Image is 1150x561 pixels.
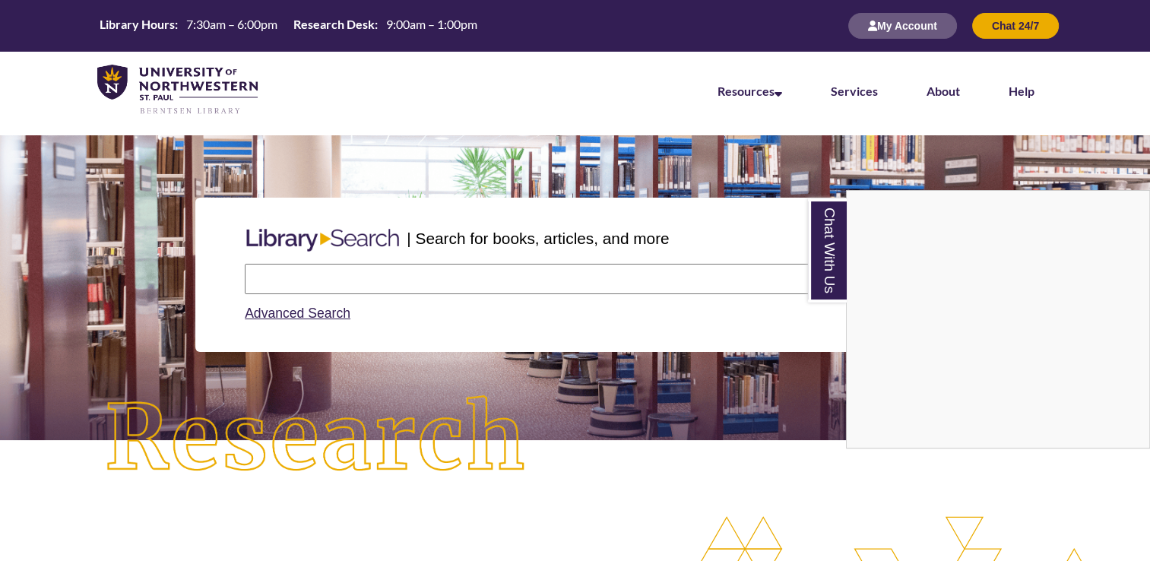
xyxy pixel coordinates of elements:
[808,198,847,303] a: Chat With Us
[846,190,1150,448] div: Chat With Us
[718,84,782,98] a: Resources
[97,65,258,116] img: UNWSP Library Logo
[847,191,1149,448] iframe: Chat Widget
[1009,84,1034,98] a: Help
[831,84,878,98] a: Services
[927,84,960,98] a: About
